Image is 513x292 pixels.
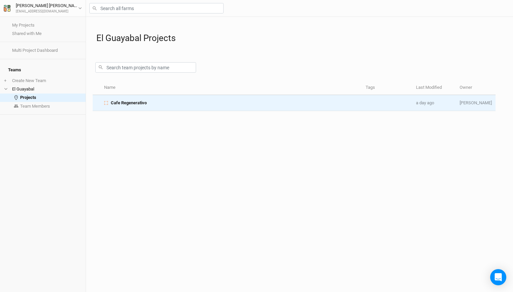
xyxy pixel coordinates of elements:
[100,81,362,95] th: Name
[460,100,492,105] span: gregory@regen.network
[412,81,456,95] th: Last Modified
[96,33,506,43] h1: El Guayabal Projects
[3,2,82,14] button: [PERSON_NAME] [PERSON_NAME][EMAIL_ADDRESS][DOMAIN_NAME]
[89,3,224,13] input: Search all farms
[16,9,78,14] div: [EMAIL_ADDRESS][DOMAIN_NAME]
[362,81,412,95] th: Tags
[416,100,434,105] span: Aug 21, 2025 10:36 AM
[490,269,506,285] div: Open Intercom Messenger
[456,81,496,95] th: Owner
[16,2,78,9] div: [PERSON_NAME] [PERSON_NAME]
[4,63,82,77] h4: Teams
[95,62,196,73] input: Search team projects by name
[111,100,147,106] span: Cafe Regenerativo
[4,78,6,83] span: +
